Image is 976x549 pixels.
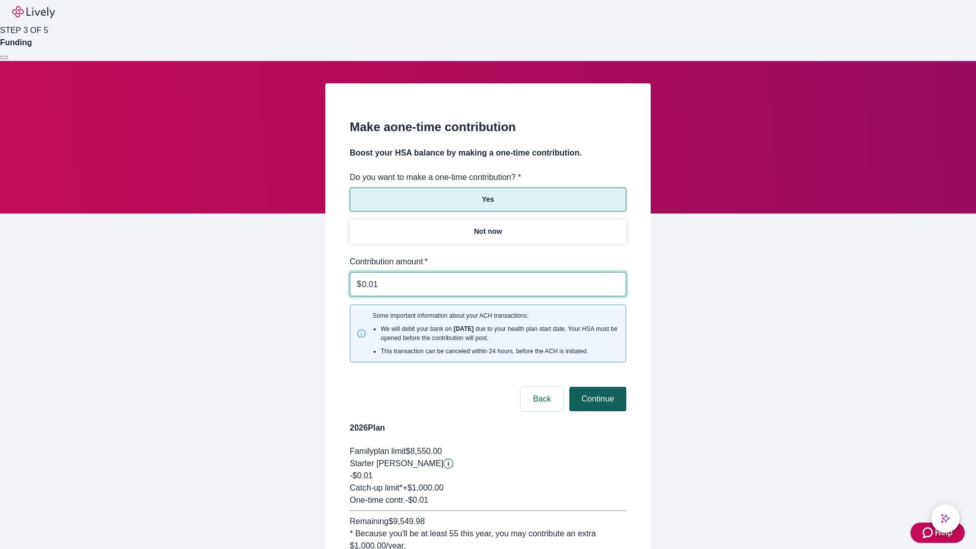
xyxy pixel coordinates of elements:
span: + $1,000.00 [403,483,444,492]
label: Do you want to make a one-time contribution? * [350,171,521,184]
li: We will debit your bank on due to your health plan start date. Your HSA must be opened before the... [381,324,620,343]
span: Help [935,527,953,539]
button: Back [521,387,563,411]
button: chat [931,504,960,533]
button: Not now [350,220,626,243]
span: - $0.01 [405,496,428,504]
span: $9,549.98 [388,517,424,526]
button: Continue [569,387,626,411]
label: Contribution amount [350,256,428,268]
span: -$0.01 [350,471,373,480]
h4: 2026 Plan [350,422,626,434]
p: Yes [482,194,494,205]
p: Not now [474,226,502,237]
li: This transaction can be canceled within 24 hours, before the ACH is initiated. [381,347,620,356]
span: Family plan limit [350,447,406,455]
svg: Lively AI Assistant [940,513,951,524]
span: Starter [PERSON_NAME] [350,459,443,468]
strong: [DATE] [453,325,474,332]
button: Lively will contribute $0.01 to establish your account [443,459,453,469]
h4: Boost your HSA balance by making a one-time contribution. [350,147,626,159]
svg: Starter penny details [443,459,453,469]
img: Lively [12,6,55,18]
span: Some important information about your ACH transactions: [373,311,620,356]
span: One-time contr. [350,496,405,504]
p: $ [357,278,361,290]
svg: Zendesk support icon [923,527,935,539]
span: $8,550.00 [406,447,442,455]
span: Catch-up limit* [350,483,403,492]
button: Zendesk support iconHelp [910,523,965,543]
span: Remaining [350,517,388,526]
button: Yes [350,188,626,211]
h2: Make a one-time contribution [350,118,626,136]
input: $0.00 [362,274,626,294]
